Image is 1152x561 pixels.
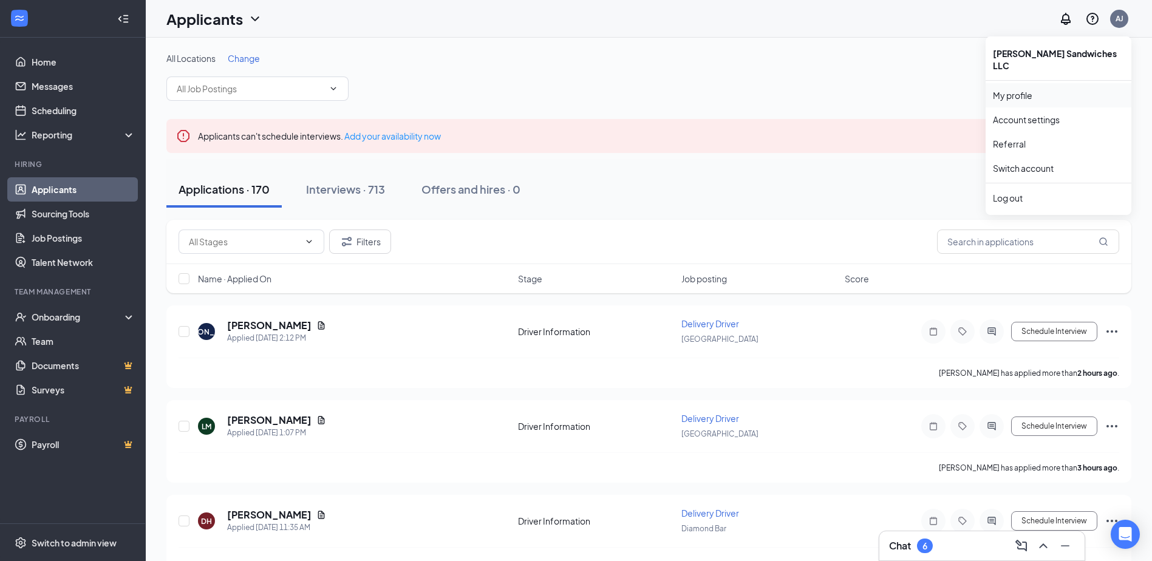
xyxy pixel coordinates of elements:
div: Switch to admin view [32,537,117,549]
div: DH [201,516,212,526]
span: Delivery Driver [681,508,739,518]
div: Applied [DATE] 11:35 AM [227,522,326,534]
div: Offers and hires · 0 [421,182,520,197]
span: All Locations [166,53,216,64]
svg: Note [926,421,941,431]
div: 6 [922,541,927,551]
p: [PERSON_NAME] has applied more than . [939,368,1119,378]
button: ChevronUp [1034,536,1053,556]
svg: ChevronUp [1036,539,1051,553]
svg: Notifications [1058,12,1073,26]
svg: MagnifyingGlass [1099,237,1108,246]
button: Filter Filters [329,229,391,254]
a: Sourcing Tools [32,202,135,226]
a: Team [32,329,135,353]
div: Applied [DATE] 2:12 PM [227,332,326,344]
a: Applicants [32,177,135,202]
div: [PERSON_NAME] [176,327,238,337]
span: [GEOGRAPHIC_DATA] [681,429,758,438]
b: 2 hours ago [1077,369,1117,378]
h5: [PERSON_NAME] [227,508,312,522]
a: Home [32,50,135,74]
a: My profile [993,89,1124,101]
div: Hiring [15,159,133,169]
svg: Filter [339,234,354,249]
svg: Minimize [1058,539,1072,553]
svg: Tag [955,327,970,336]
svg: Ellipses [1105,514,1119,528]
button: Schedule Interview [1011,511,1097,531]
a: Account settings [993,114,1124,126]
span: Job posting [681,273,727,285]
a: PayrollCrown [32,432,135,457]
svg: Note [926,516,941,526]
svg: Collapse [117,13,129,25]
svg: ChevronDown [329,84,338,93]
span: Delivery Driver [681,318,739,329]
a: Referral [993,138,1124,150]
div: Team Management [15,287,133,297]
input: All Job Postings [177,82,324,95]
svg: Error [176,129,191,143]
p: [PERSON_NAME] has applied more than . [939,463,1119,473]
a: Job Postings [32,226,135,250]
a: DocumentsCrown [32,353,135,378]
button: Schedule Interview [1011,322,1097,341]
a: Messages [32,74,135,98]
svg: ChevronDown [248,12,262,26]
span: Diamond Bar [681,524,726,533]
svg: Settings [15,537,27,549]
h5: [PERSON_NAME] [227,413,312,427]
svg: Ellipses [1105,324,1119,339]
svg: Document [316,415,326,425]
div: Reporting [32,129,136,141]
svg: ActiveChat [984,421,999,431]
button: Schedule Interview [1011,416,1097,436]
h3: Chat [889,539,911,552]
svg: Analysis [15,129,27,141]
span: Change [228,53,260,64]
div: Onboarding [32,311,125,323]
span: Stage [518,273,542,285]
a: SurveysCrown [32,378,135,402]
div: Log out [993,192,1124,204]
button: ComposeMessage [1012,536,1031,556]
h1: Applicants [166,8,243,29]
svg: ChevronDown [304,237,314,246]
div: Interviews · 713 [306,182,385,197]
a: Add your availability now [344,131,441,141]
svg: Ellipses [1105,419,1119,433]
a: Scheduling [32,98,135,123]
b: 3 hours ago [1077,463,1117,472]
svg: Tag [955,516,970,526]
svg: ActiveChat [984,327,999,336]
svg: Tag [955,421,970,431]
div: [PERSON_NAME] Sandwiches LLC [986,41,1131,78]
svg: Document [316,321,326,330]
input: All Stages [189,235,299,248]
span: Score [845,273,869,285]
svg: Document [316,510,326,520]
a: Switch account [993,163,1054,174]
div: Driver Information [518,515,674,527]
div: Open Intercom Messenger [1111,520,1140,549]
span: Name · Applied On [198,273,271,285]
svg: Note [926,327,941,336]
div: Driver Information [518,420,674,432]
svg: QuestionInfo [1085,12,1100,26]
a: Talent Network [32,250,135,274]
span: Applicants can't schedule interviews. [198,131,441,141]
h5: [PERSON_NAME] [227,319,312,332]
svg: ComposeMessage [1014,539,1029,553]
input: Search in applications [937,229,1119,254]
button: Minimize [1055,536,1075,556]
svg: ActiveChat [984,516,999,526]
div: Applications · 170 [179,182,270,197]
div: Applied [DATE] 1:07 PM [227,427,326,439]
div: AJ [1116,13,1123,24]
svg: WorkstreamLogo [13,12,26,24]
svg: UserCheck [15,311,27,323]
span: [GEOGRAPHIC_DATA] [681,335,758,344]
span: Delivery Driver [681,413,739,424]
div: Driver Information [518,325,674,338]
